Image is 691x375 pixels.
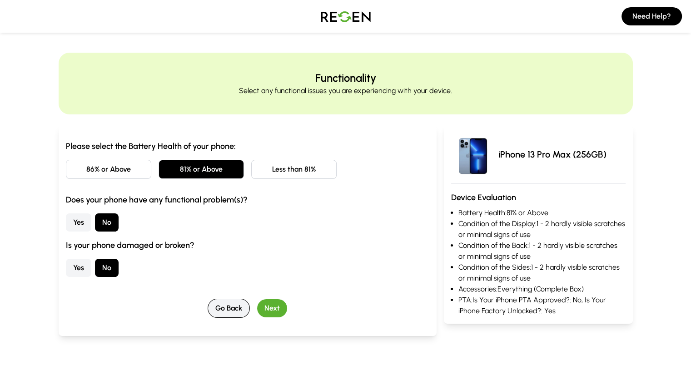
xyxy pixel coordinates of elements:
[314,4,378,29] img: Logo
[239,85,452,96] p: Select any functional issues you are experiencing with your device.
[95,259,119,277] button: No
[315,71,376,85] h2: Functionality
[66,193,429,206] h3: Does your phone have any functional problem(s)?
[458,284,626,295] li: Accessories: Everything (Complete Box)
[451,133,495,176] img: iPhone 13 Pro Max
[458,218,626,240] li: Condition of the Display: 1 - 2 hardly visible scratches or minimal signs of use
[159,160,244,179] button: 81% or Above
[66,160,151,179] button: 86% or Above
[451,191,626,204] h3: Device Evaluation
[498,148,606,161] p: iPhone 13 Pro Max (256GB)
[458,207,626,218] li: Battery Health: 81% or Above
[66,140,429,153] h3: Please select the Battery Health of your phone:
[458,295,626,316] li: PTA: Is Your iPhone PTA Approved?: No, Is Your iPhone Factory Unlocked?: Yes
[95,213,119,232] button: No
[66,239,429,252] h3: Is your phone damaged or broken?
[208,299,250,318] button: Go Back
[458,262,626,284] li: Condition of the Sides: 1 - 2 hardly visible scratches or minimal signs of use
[66,213,91,232] button: Yes
[257,299,287,317] button: Next
[251,160,337,179] button: Less than 81%
[621,7,682,25] button: Need Help?
[66,259,91,277] button: Yes
[458,240,626,262] li: Condition of the Back: 1 - 2 hardly visible scratches or minimal signs of use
